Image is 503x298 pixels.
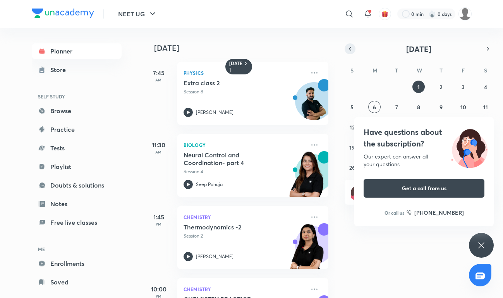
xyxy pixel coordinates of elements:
img: unacademy [286,223,328,277]
abbr: Sunday [350,67,354,74]
img: Company Logo [32,9,94,18]
abbr: October 12, 2025 [350,124,355,131]
h5: 1:45 [143,212,174,222]
button: October 4, 2025 [479,81,492,93]
button: October 2, 2025 [435,81,447,93]
h6: ME [32,243,122,256]
button: October 3, 2025 [457,81,469,93]
abbr: Saturday [484,67,487,74]
p: Session 8 [184,88,305,95]
a: [PHONE_NUMBER] [407,208,464,217]
button: October 26, 2025 [346,161,358,174]
img: unacademy [286,151,328,205]
button: October 7, 2025 [390,101,403,113]
span: [DATE] [406,44,431,54]
img: ttu_illustration_new.svg [445,126,494,168]
img: avatar [381,10,388,17]
button: avatar [379,8,391,20]
abbr: October 11, 2025 [483,103,488,111]
a: Store [32,62,122,78]
a: Company Logo [32,9,94,20]
button: October 5, 2025 [346,101,358,113]
p: Session 2 [184,233,305,239]
button: October 12, 2025 [346,121,358,133]
h6: [PHONE_NUMBER] [414,208,464,217]
abbr: October 4, 2025 [484,83,487,91]
p: Chemistry [184,284,305,294]
button: October 9, 2025 [435,101,447,113]
p: AM [143,150,174,154]
abbr: Friday [462,67,465,74]
a: Planner [32,43,122,59]
div: Our expert can answer all your questions [364,153,484,168]
a: Doubts & solutions [32,177,122,193]
img: Avatar [295,86,333,124]
abbr: Wednesday [417,67,422,74]
p: Or call us [385,209,404,216]
img: streak [428,10,436,18]
button: NEET UG [113,6,162,22]
h4: Have questions about the subscription? [364,126,484,150]
a: Saved [32,274,122,290]
a: Notes [32,196,122,212]
abbr: October 26, 2025 [349,164,355,171]
button: October 10, 2025 [457,101,469,113]
h5: 7:45 [143,68,174,78]
div: Store [50,65,70,74]
abbr: October 19, 2025 [349,144,355,151]
p: Biology [184,140,305,150]
img: referral [351,184,366,200]
p: PM [143,222,174,226]
abbr: October 6, 2025 [373,103,376,111]
a: Playlist [32,159,122,174]
h5: Thermodynamics -2 [184,223,280,231]
p: AM [143,78,174,82]
p: Physics [184,68,305,78]
button: Get a call from us [364,179,484,198]
abbr: October 3, 2025 [462,83,465,91]
a: Browse [32,103,122,119]
abbr: Monday [373,67,377,74]
h6: SELF STUDY [32,90,122,103]
a: Tests [32,140,122,156]
h5: 10:00 [143,284,174,294]
button: October 1, 2025 [412,81,425,93]
abbr: October 10, 2025 [460,103,466,111]
abbr: October 2, 2025 [439,83,442,91]
button: October 6, 2025 [368,101,381,113]
abbr: October 9, 2025 [439,103,443,111]
h6: [DATE] [229,60,243,73]
abbr: October 8, 2025 [417,103,420,111]
abbr: Tuesday [395,67,398,74]
p: Session 4 [184,168,305,175]
p: [PERSON_NAME] [196,109,233,116]
a: Practice [32,122,122,137]
h5: Neural Control and Coordination- part 4 [184,151,280,167]
button: October 8, 2025 [412,101,425,113]
button: October 19, 2025 [346,141,358,153]
h5: Extra class 2 [184,79,280,87]
p: Seep Pahuja [196,181,223,188]
img: Disha C [458,7,472,21]
h4: [DATE] [154,43,336,53]
a: Enrollments [32,256,122,271]
abbr: Thursday [439,67,443,74]
button: October 11, 2025 [479,101,492,113]
h5: 11:30 [143,140,174,150]
abbr: October 5, 2025 [350,103,354,111]
abbr: October 1, 2025 [417,83,420,91]
a: Free live classes [32,215,122,230]
p: Chemistry [184,212,305,222]
button: [DATE] [355,43,482,54]
p: [PERSON_NAME] [196,253,233,260]
abbr: October 7, 2025 [395,103,398,111]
